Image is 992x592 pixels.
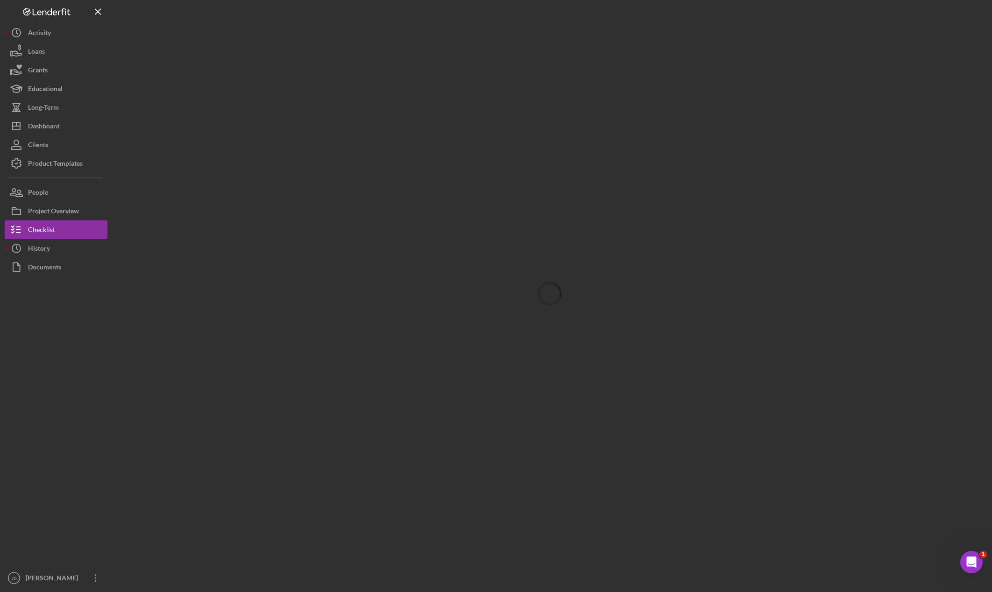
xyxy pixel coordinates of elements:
[23,569,84,590] div: [PERSON_NAME]
[28,258,61,279] div: Documents
[28,61,48,82] div: Grants
[960,551,983,573] iframe: Intercom live chat
[28,42,45,63] div: Loans
[11,576,17,581] text: JD
[5,23,107,42] button: Activity
[5,154,107,173] button: Product Templates
[5,202,107,220] button: Project Overview
[28,98,59,119] div: Long-Term
[28,23,51,44] div: Activity
[979,551,987,558] span: 1
[28,202,79,223] div: Project Overview
[5,98,107,117] button: Long-Term
[28,135,48,156] div: Clients
[5,42,107,61] button: Loans
[28,117,60,138] div: Dashboard
[5,79,107,98] button: Educational
[28,154,83,175] div: Product Templates
[5,220,107,239] button: Checklist
[28,220,55,241] div: Checklist
[5,239,107,258] button: History
[5,117,107,135] button: Dashboard
[28,239,50,260] div: History
[5,569,107,587] button: JD[PERSON_NAME]
[5,258,107,276] button: Documents
[5,61,107,79] button: Grants
[28,79,63,100] div: Educational
[5,183,107,202] button: People
[28,183,48,204] div: People
[5,135,107,154] button: Clients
